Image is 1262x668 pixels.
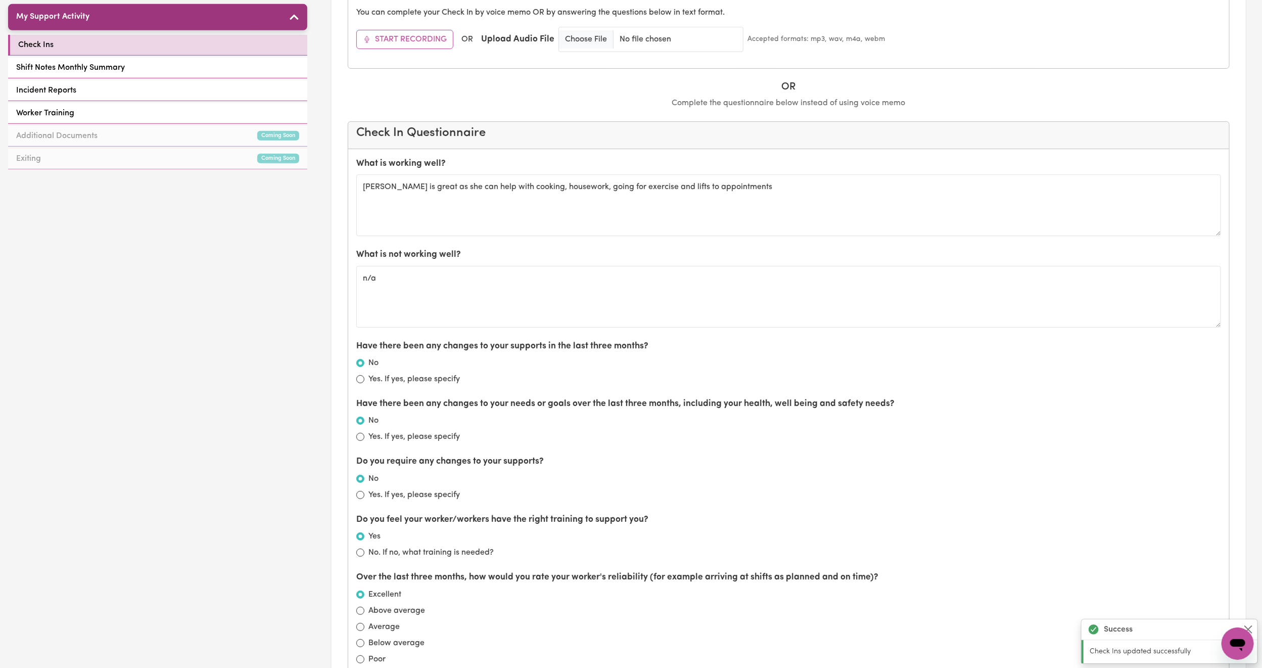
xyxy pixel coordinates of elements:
[356,126,1221,141] h4: Check In Questionnaire
[356,340,648,353] label: Have there been any changes to your supports in the last three months?
[8,58,307,78] a: Shift Notes Monthly Summary
[481,33,554,46] label: Upload Audio File
[8,80,307,101] a: Incident Reports
[356,513,648,526] label: Do you feel your worker/workers have the right training to support you?
[16,62,125,74] span: Shift Notes Monthly Summary
[368,621,400,633] label: Average
[368,431,460,443] label: Yes. If yes, please specify
[16,153,41,165] span: Exiting
[356,7,1221,19] p: You can complete your Check In by voice memo OR by answering the questions below in text format.
[368,415,379,427] label: No
[1104,624,1133,636] strong: Success
[368,373,460,385] label: Yes. If yes, please specify
[8,4,307,30] button: My Support Activity
[368,605,425,617] label: Above average
[368,637,425,649] label: Below average
[368,547,494,559] label: No. If no, what training is needed?
[257,154,299,163] small: Coming Soon
[356,571,878,584] label: Over the last three months, how would you rate your worker's reliability (for example arriving at...
[356,266,1221,328] textarea: n/a
[8,149,307,169] a: ExitingComing Soon
[1222,628,1254,660] iframe: Button to launch messaging window, conversation in progress
[747,34,885,44] small: Accepted formats: mp3, wav, m4a, webm
[368,473,379,485] label: No
[356,174,1221,236] textarea: [PERSON_NAME] is great as she can help with cooking, housework, going for exercise and lifts to a...
[356,248,461,261] label: What is not working well?
[1090,646,1251,657] p: Check Ins updated successfully
[368,489,460,501] label: Yes. If yes, please specify
[8,35,307,56] a: Check Ins
[461,33,473,46] span: OR
[368,357,379,369] label: No
[368,653,386,665] label: Poor
[18,39,54,51] span: Check Ins
[356,455,544,468] label: Do you require any changes to your supports?
[356,397,895,411] label: Have there been any changes to your needs or goals over the last three months, including your hea...
[368,589,401,601] label: Excellent
[16,12,89,22] h5: My Support Activity
[356,157,446,170] label: What is working well?
[348,97,1230,109] p: Complete the questionnaire below instead of using voice memo
[16,130,98,142] span: Additional Documents
[356,30,453,49] button: Start Recording
[368,530,381,543] label: Yes
[16,107,74,119] span: Worker Training
[1242,624,1254,636] button: Close
[348,81,1230,93] h5: OR
[16,84,76,97] span: Incident Reports
[8,103,307,124] a: Worker Training
[257,131,299,141] small: Coming Soon
[8,126,307,147] a: Additional DocumentsComing Soon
